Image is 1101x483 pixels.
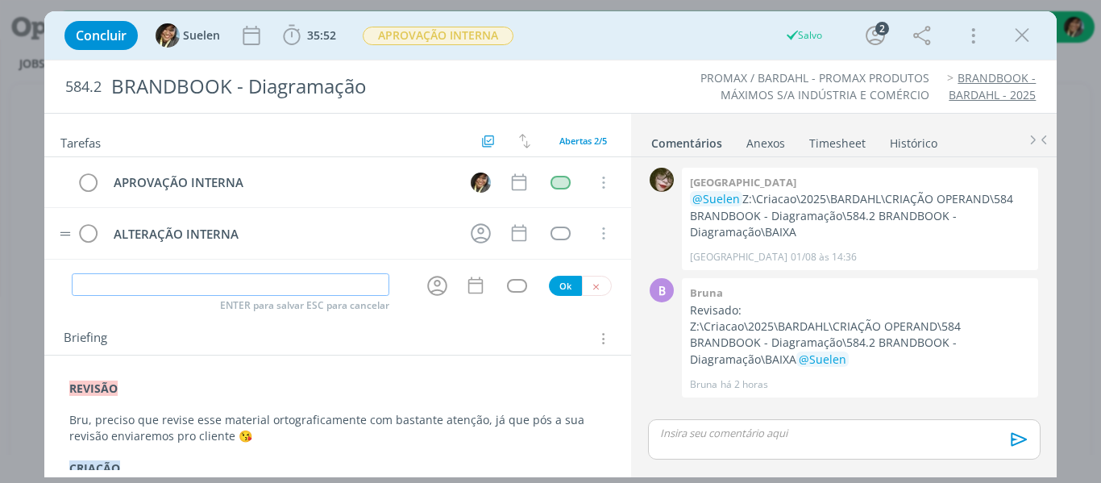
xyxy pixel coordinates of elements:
span: ENTER para salvar ESC para cancelar [220,299,389,312]
div: ALTERAÇÃO INTERNA [107,224,456,244]
button: Concluir [64,21,138,50]
span: APROVAÇÃO INTERNA [363,27,513,45]
span: 35:52 [307,27,336,43]
span: @Suelen [692,191,740,206]
button: S [468,170,492,194]
button: 2 [862,23,888,48]
div: dialog [44,11,1057,477]
p: Z:\Criacao\2025\BARDAHL\CRIAÇÃO OPERAND\584 BRANDBOOK - Diagramação\584.2 BRANDBOOK - Diagramação... [690,319,1030,368]
p: Z:\Criacao\2025\BARDAHL\CRIAÇÃO OPERAND\584 BRANDBOOK - Diagramação\584.2 BRANDBOOK - Diagramação... [690,191,1030,240]
p: Revisado: [690,302,1030,319]
span: @Suelen [799,352,846,367]
span: Abertas 2/5 [559,135,607,147]
b: Bruna [690,285,723,300]
b: [GEOGRAPHIC_DATA] [690,175,796,189]
div: B [650,278,674,302]
span: Briefing [64,328,107,349]
button: 35:52 [279,23,340,48]
strong: CRIAÇÃO [69,460,120,476]
p: Bru, preciso que revise esse material ortograficamente com bastante atenção, já que pós a sua rev... [69,412,607,444]
a: PROMAX / BARDAHL - PROMAX PRODUTOS MÁXIMOS S/A INDÚSTRIA E COMÉRCIO [700,70,929,102]
a: Comentários [650,128,723,152]
div: APROVAÇÃO INTERNA [107,173,456,193]
span: Concluir [76,29,127,42]
span: 584.2 [65,78,102,96]
div: Salvo [785,28,823,43]
img: S [156,23,180,48]
img: drag-icon.svg [60,231,71,236]
button: APROVAÇÃO INTERNA [362,26,514,46]
img: K [650,168,674,192]
img: arrow-down-up.svg [519,134,530,148]
span: Suelen [183,30,220,41]
p: Bruna [690,377,717,392]
span: há 2 horas [721,377,768,392]
div: 2 [875,22,889,35]
span: 01/08 às 14:36 [791,250,857,264]
button: Ok [549,276,582,296]
a: Histórico [889,128,938,152]
div: BRANDBOOK - Diagramação [105,67,625,106]
img: S [471,173,491,193]
a: BRANDBOOK - BARDAHL - 2025 [949,70,1036,102]
button: SSuelen [156,23,220,48]
p: [GEOGRAPHIC_DATA] [690,250,787,264]
span: Tarefas [60,131,101,151]
a: Timesheet [808,128,866,152]
div: Anexos [746,135,785,152]
strong: REVISÃO [69,381,118,396]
